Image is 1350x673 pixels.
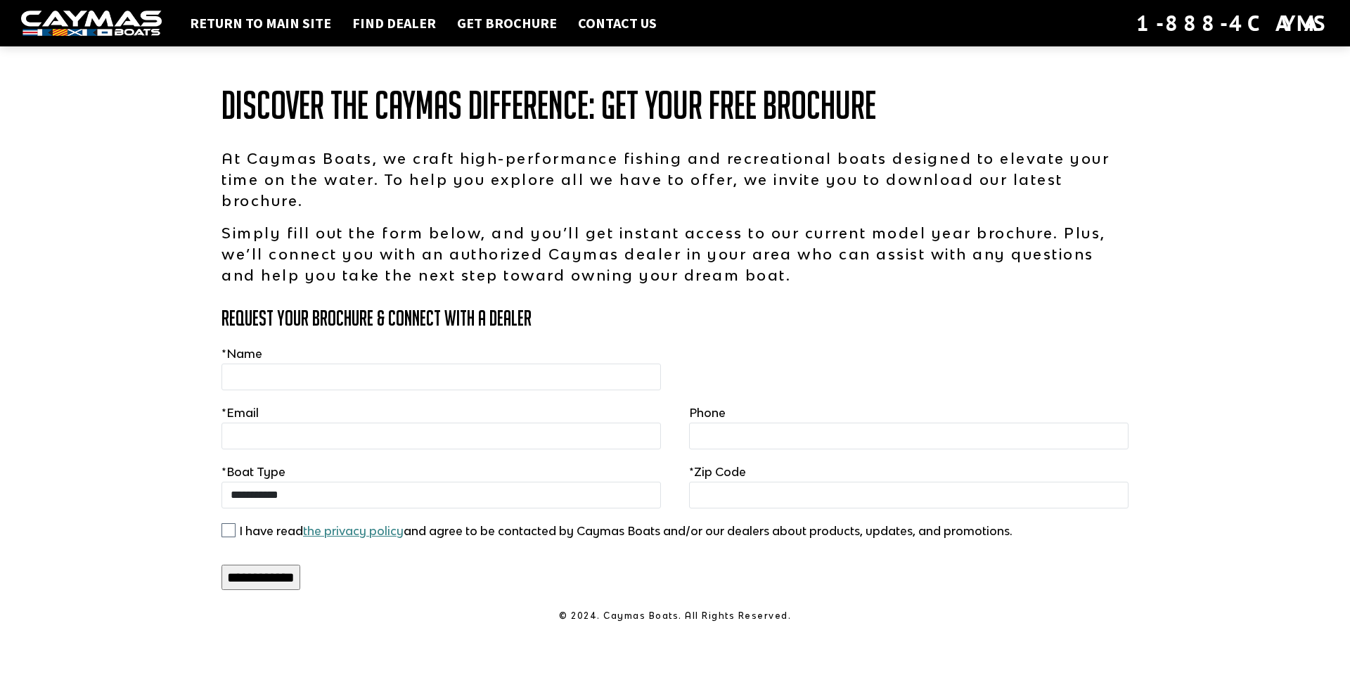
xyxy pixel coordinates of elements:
div: 1-888-4CAYMAS [1136,8,1329,39]
p: Simply fill out the form below, and you’ll get instant access to our current model year brochure.... [221,222,1129,286]
h1: Discover the Caymas Difference: Get Your Free Brochure [221,84,1129,127]
label: Phone [689,404,726,421]
img: white-logo-c9c8dbefe5ff5ceceb0f0178aa75bf4bb51f6bca0971e226c86eb53dfe498488.png [21,11,162,37]
p: At Caymas Boats, we craft high-performance fishing and recreational boats designed to elevate you... [221,148,1129,211]
a: Return to main site [183,14,338,32]
a: Get Brochure [450,14,564,32]
label: Name [221,345,262,362]
a: Contact Us [571,14,664,32]
label: I have read and agree to be contacted by Caymas Boats and/or our dealers about products, updates,... [239,523,1012,539]
a: Find Dealer [345,14,443,32]
a: the privacy policy [303,524,404,538]
label: Email [221,404,259,421]
label: Zip Code [689,463,746,480]
p: © 2024. Caymas Boats. All Rights Reserved. [221,610,1129,622]
h3: Request Your Brochure & Connect with a Dealer [221,307,1129,330]
label: Boat Type [221,463,285,480]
